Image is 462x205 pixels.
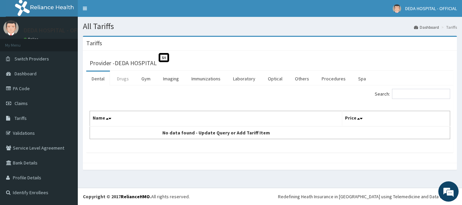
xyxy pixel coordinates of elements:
[440,24,457,30] li: Tariffs
[375,89,450,99] label: Search:
[186,72,226,86] a: Immunizations
[15,71,37,77] span: Dashboard
[414,24,439,30] a: Dashboard
[86,40,102,46] h3: Tariffs
[90,126,342,139] td: No data found - Update Query or Add Tariff Item
[83,22,457,31] h1: All Tariffs
[342,111,450,127] th: Price
[159,53,169,62] span: St
[393,4,401,13] img: User Image
[353,72,371,86] a: Spa
[112,72,134,86] a: Drugs
[262,72,288,86] a: Optical
[78,188,462,205] footer: All rights reserved.
[24,37,40,42] a: Online
[24,27,93,33] p: DEDA HOSPITAL - OFFICIAL
[15,100,28,106] span: Claims
[86,72,110,86] a: Dental
[228,72,261,86] a: Laboratory
[290,72,315,86] a: Others
[15,56,49,62] span: Switch Providers
[392,89,450,99] input: Search:
[83,194,151,200] strong: Copyright © 2017 .
[316,72,351,86] a: Procedures
[121,194,150,200] a: RelianceHMO
[3,20,19,35] img: User Image
[136,72,156,86] a: Gym
[90,111,342,127] th: Name
[278,193,457,200] div: Redefining Heath Insurance in [GEOGRAPHIC_DATA] using Telemedicine and Data Science!
[158,72,184,86] a: Imaging
[90,60,157,66] h3: Provider - DEDA HOSPITAL
[15,115,27,121] span: Tariffs
[405,5,457,11] span: DEDA HOSPITAL - OFFICIAL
